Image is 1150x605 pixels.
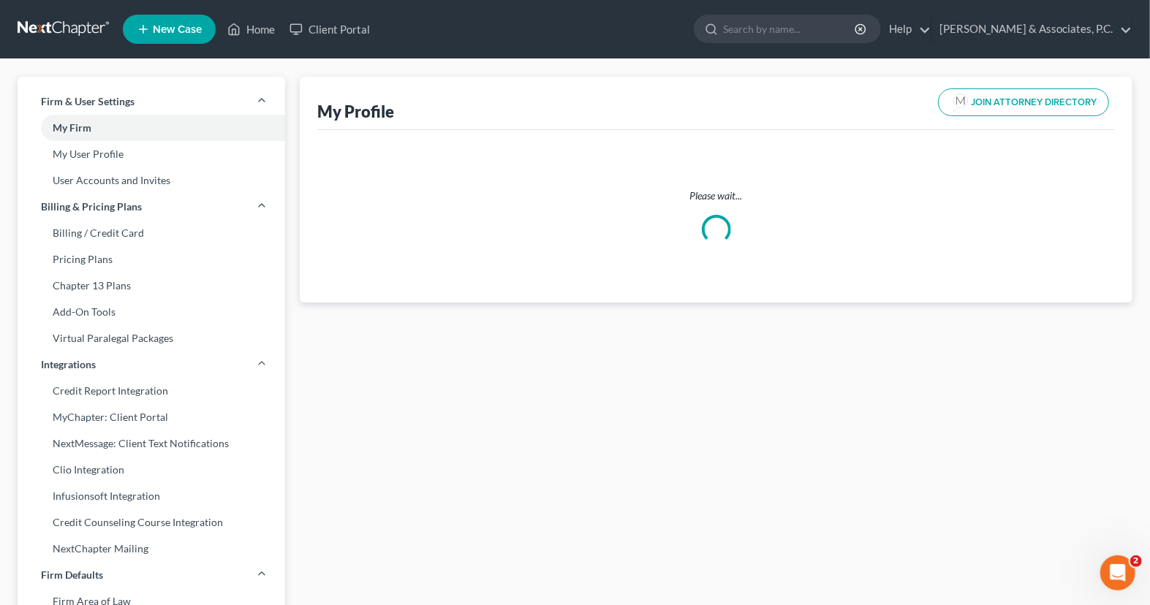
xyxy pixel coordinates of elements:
[18,246,285,273] a: Pricing Plans
[18,115,285,141] a: My Firm
[18,457,285,483] a: Clio Integration
[18,88,285,115] a: Firm & User Settings
[938,88,1109,116] button: JOIN ATTORNEY DIRECTORY
[18,299,285,325] a: Add-On Tools
[18,483,285,509] a: Infusionsoft Integration
[18,562,285,588] a: Firm Defaults
[220,16,282,42] a: Home
[18,430,285,457] a: NextMessage: Client Text Notifications
[18,273,285,299] a: Chapter 13 Plans
[282,16,377,42] a: Client Portal
[41,94,135,109] span: Firm & User Settings
[41,568,103,582] span: Firm Defaults
[882,16,931,42] a: Help
[153,24,202,35] span: New Case
[971,98,1097,107] span: JOIN ATTORNEY DIRECTORY
[932,16,1132,42] a: [PERSON_NAME] & Associates, P.C.
[18,141,285,167] a: My User Profile
[18,378,285,404] a: Credit Report Integration
[18,404,285,430] a: MyChapter: Client Portal
[18,351,285,378] a: Integrations
[18,536,285,562] a: NextChapter Mailing
[18,194,285,220] a: Billing & Pricing Plans
[1100,555,1135,590] iframe: Intercom live chat
[723,15,857,42] input: Search by name...
[18,220,285,246] a: Billing / Credit Card
[1130,555,1142,567] span: 2
[18,509,285,536] a: Credit Counseling Course Integration
[18,167,285,194] a: User Accounts and Invites
[317,101,394,122] div: My Profile
[41,199,142,214] span: Billing & Pricing Plans
[329,189,1103,203] p: Please wait...
[950,92,971,113] img: modern-attorney-logo-488310dd42d0e56951fffe13e3ed90e038bc441dd813d23dff0c9337a977f38e.png
[18,325,285,351] a: Virtual Paralegal Packages
[41,357,96,372] span: Integrations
